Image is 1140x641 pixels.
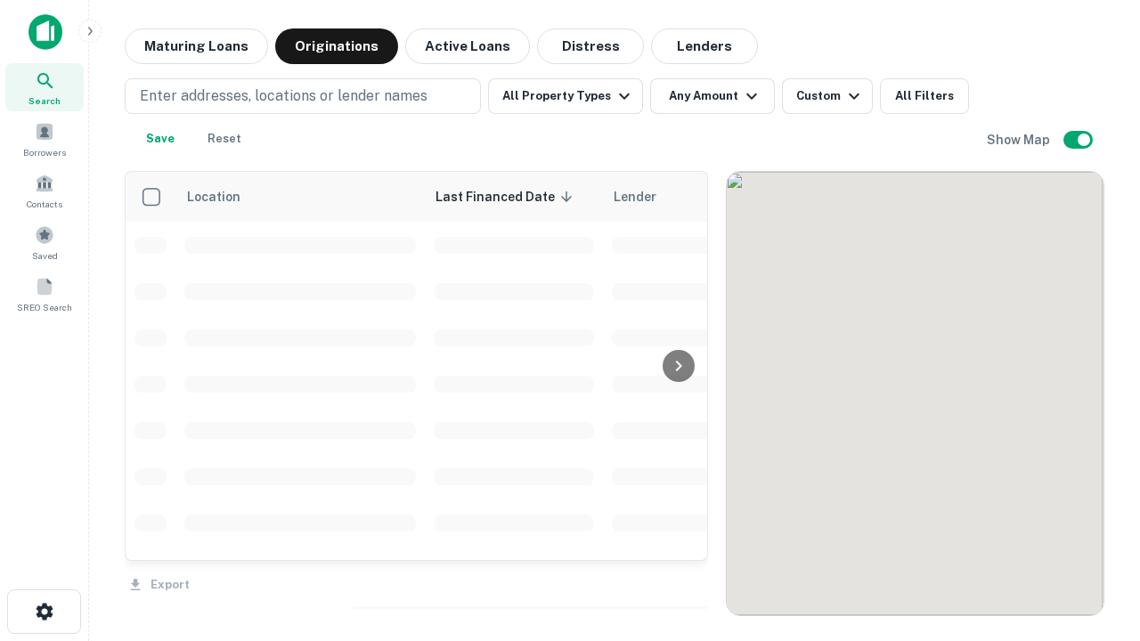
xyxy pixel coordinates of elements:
button: Distress [537,28,644,64]
th: Lender [603,172,888,222]
iframe: Chat Widget [1051,499,1140,584]
span: Borrowers [23,145,66,159]
th: Last Financed Date [425,172,603,222]
button: Enter addresses, locations or lender names [125,78,481,114]
button: Lenders [651,28,758,64]
span: Saved [32,248,58,263]
button: Any Amount [650,78,775,114]
a: Borrowers [5,115,84,163]
a: Contacts [5,166,84,215]
span: Contacts [27,197,62,211]
button: Maturing Loans [125,28,268,64]
span: SREO Search [17,300,72,314]
img: capitalize-icon.png [28,14,62,50]
span: Search [28,93,61,108]
button: Active Loans [405,28,530,64]
button: Originations [275,28,398,64]
p: Enter addresses, locations or lender names [140,85,427,107]
h6: Show Map [987,130,1053,150]
a: Saved [5,218,84,266]
a: Search [5,63,84,111]
th: Location [175,172,425,222]
button: All Property Types [488,78,643,114]
div: 0 0 [727,172,1103,615]
span: Lender [614,186,656,207]
button: All Filters [880,78,969,114]
div: Custom [796,85,865,107]
a: SREO Search [5,270,84,318]
button: Reset [196,121,253,157]
span: Location [186,186,264,207]
button: Custom [782,78,873,114]
span: Last Financed Date [436,186,578,207]
button: Save your search to get updates of matches that match your search criteria. [132,121,189,157]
